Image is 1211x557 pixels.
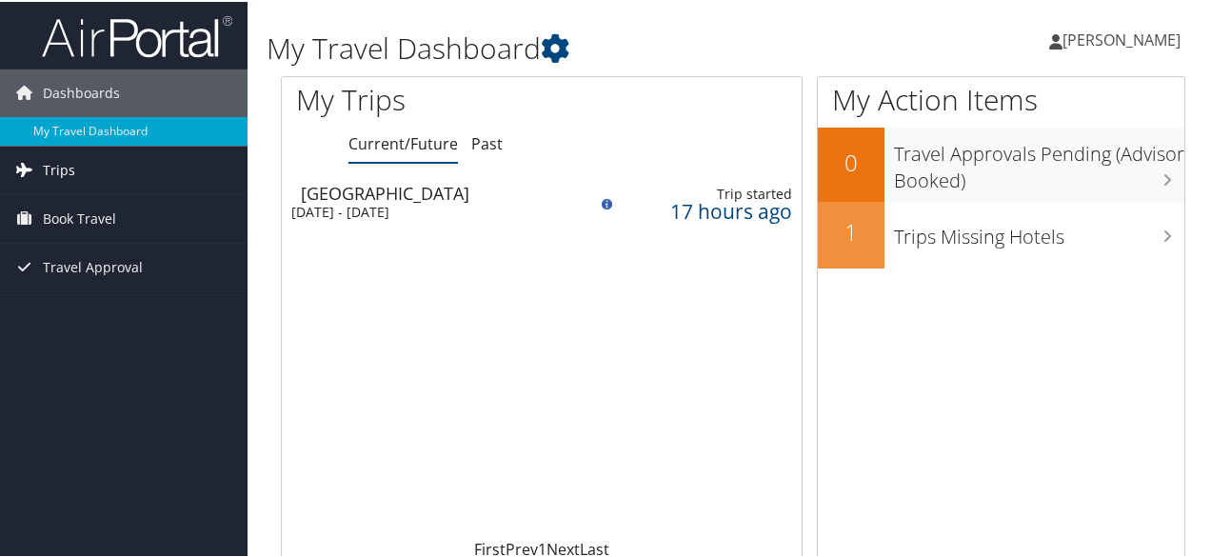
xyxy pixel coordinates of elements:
[818,214,884,247] h2: 1
[818,78,1184,118] h1: My Action Items
[894,212,1184,249] h3: Trips Missing Hotels
[348,131,458,152] a: Current/Future
[1049,10,1200,67] a: [PERSON_NAME]
[42,12,232,57] img: airportal-logo.png
[291,202,558,219] div: [DATE] - [DATE]
[471,131,503,152] a: Past
[818,126,1184,199] a: 0Travel Approvals Pending (Advisor Booked)
[1062,28,1181,49] span: [PERSON_NAME]
[43,193,116,241] span: Book Travel
[43,242,143,289] span: Travel Approval
[818,200,1184,267] a: 1Trips Missing Hotels
[43,68,120,115] span: Dashboards
[301,183,567,200] div: [GEOGRAPHIC_DATA]
[602,197,612,208] img: alert-flat-solid-info.png
[894,129,1184,192] h3: Travel Approvals Pending (Advisor Booked)
[631,201,792,218] div: 17 hours ago
[296,78,570,118] h1: My Trips
[818,145,884,177] h2: 0
[43,145,75,192] span: Trips
[631,184,792,201] div: Trip started
[267,27,888,67] h1: My Travel Dashboard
